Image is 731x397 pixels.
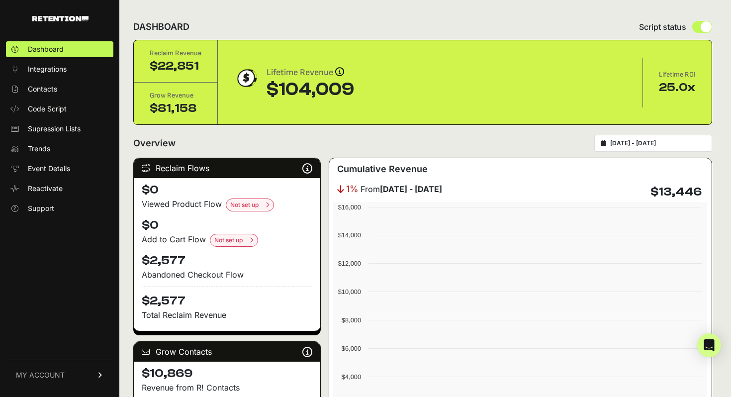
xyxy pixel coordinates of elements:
[142,366,312,382] h4: $10,869
[234,66,259,91] img: dollar-coin-05c43ed7efb7bc0c12610022525b4bbbb207c7efeef5aecc26f025e68dcafac9.png
[6,200,113,216] a: Support
[380,184,442,194] strong: [DATE] - [DATE]
[142,182,312,198] h4: $0
[28,84,57,94] span: Contacts
[6,61,113,77] a: Integrations
[267,80,354,99] div: $104,009
[342,373,361,381] text: $4,000
[142,198,312,211] div: Viewed Product Flow
[134,342,320,362] div: Grow Contacts
[28,164,70,174] span: Event Details
[338,260,361,267] text: $12,000
[6,360,113,390] a: MY ACCOUNT
[28,184,63,194] span: Reactivate
[142,217,312,233] h4: $0
[28,124,81,134] span: Supression Lists
[267,66,354,80] div: Lifetime Revenue
[342,345,361,352] text: $6,000
[32,16,89,21] img: Retention.com
[659,80,696,96] div: 25.0x
[6,161,113,177] a: Event Details
[28,203,54,213] span: Support
[142,253,312,269] h4: $2,577
[28,104,67,114] span: Code Script
[6,121,113,137] a: Supression Lists
[150,91,201,100] div: Grow Revenue
[28,64,67,74] span: Integrations
[28,144,50,154] span: Trends
[150,100,201,116] div: $81,158
[346,182,359,196] span: 1%
[342,316,361,324] text: $8,000
[142,382,312,394] p: Revenue from R! Contacts
[6,141,113,157] a: Trends
[338,231,361,239] text: $14,000
[142,287,312,309] h4: $2,577
[337,162,428,176] h3: Cumulative Revenue
[6,81,113,97] a: Contacts
[361,183,442,195] span: From
[133,20,189,34] h2: DASHBOARD
[6,181,113,197] a: Reactivate
[142,269,312,281] div: Abandoned Checkout Flow
[338,288,361,296] text: $10,000
[639,21,686,33] span: Script status
[142,309,312,321] p: Total Reclaim Revenue
[142,233,312,247] div: Add to Cart Flow
[28,44,64,54] span: Dashboard
[6,101,113,117] a: Code Script
[134,158,320,178] div: Reclaim Flows
[697,333,721,357] div: Open Intercom Messenger
[150,48,201,58] div: Reclaim Revenue
[6,41,113,57] a: Dashboard
[338,203,361,211] text: $16,000
[133,136,176,150] h2: Overview
[659,70,696,80] div: Lifetime ROI
[150,58,201,74] div: $22,851
[16,370,65,380] span: MY ACCOUNT
[650,184,702,200] h4: $13,446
